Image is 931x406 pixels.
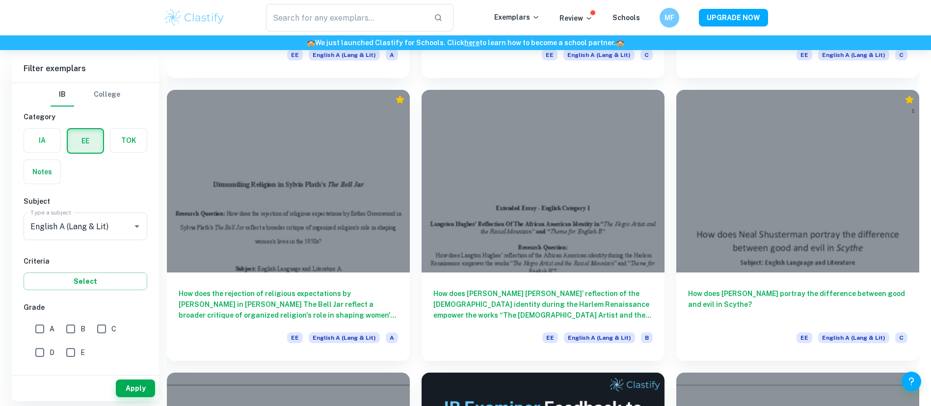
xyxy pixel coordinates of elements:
button: Open [130,219,144,233]
h6: Filter exemplars [12,55,159,82]
a: here [464,39,479,47]
h6: How does [PERSON_NAME] portray the difference between good and evil in Scythe? [688,288,907,321]
span: 🏫 [307,39,315,47]
span: E [80,347,85,358]
div: Filter type choice [51,83,120,107]
h6: Criteria [24,256,147,267]
h6: Category [24,111,147,122]
span: EE [797,50,812,60]
h6: MF [664,12,675,23]
button: UPGRADE NOW [699,9,768,27]
span: D [50,347,54,358]
span: A [386,332,398,343]
span: English A (Lang & Lit) [309,332,380,343]
p: Exemplars [494,12,540,23]
div: Premium [395,95,405,105]
a: Schools [612,14,640,22]
button: Help and Feedback [902,372,921,391]
span: B [80,324,85,334]
h6: Grade [24,302,147,313]
h6: How does [PERSON_NAME] [PERSON_NAME]’ reflection of the [DEMOGRAPHIC_DATA] identity during the Ha... [433,288,653,321]
span: EE [287,50,303,60]
img: Clastify logo [163,8,226,27]
button: IB [51,83,74,107]
span: C [895,332,907,343]
button: EE [68,129,103,153]
a: How does the rejection of religious expectations by [PERSON_NAME] in [PERSON_NAME] The Bell Jar r... [167,90,410,360]
span: English A (Lang & Lit) [309,50,380,60]
label: Type a subject [30,208,71,217]
span: 🏫 [616,39,624,47]
span: EE [287,332,303,343]
button: IA [24,129,60,152]
button: College [94,83,120,107]
p: Review [559,13,593,24]
span: C [111,324,116,334]
span: English A (Lang & Lit) [818,50,889,60]
span: EE [542,332,558,343]
h6: Subject [24,196,147,207]
button: TOK [110,129,147,152]
span: A [50,324,54,334]
a: How does [PERSON_NAME] portray the difference between good and evil in Scythe?EEEnglish A (Lang &... [676,90,919,360]
span: English A (Lang & Lit) [564,332,635,343]
span: English A (Lang & Lit) [818,332,889,343]
button: Apply [116,379,155,397]
a: How does [PERSON_NAME] [PERSON_NAME]’ reflection of the [DEMOGRAPHIC_DATA] identity during the Ha... [422,90,665,360]
span: C [895,50,907,60]
button: Select [24,272,147,290]
span: EE [542,50,558,60]
span: B [641,332,653,343]
button: Notes [24,160,60,184]
input: Search for any exemplars... [266,4,426,31]
span: A [386,50,398,60]
span: English A (Lang & Lit) [563,50,635,60]
button: MF [660,8,679,27]
span: C [640,50,653,60]
span: EE [797,332,812,343]
h6: How does the rejection of religious expectations by [PERSON_NAME] in [PERSON_NAME] The Bell Jar r... [179,288,398,321]
h6: We just launched Clastify for Schools. Click to learn how to become a school partner. [2,37,929,48]
div: Premium [904,95,914,105]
